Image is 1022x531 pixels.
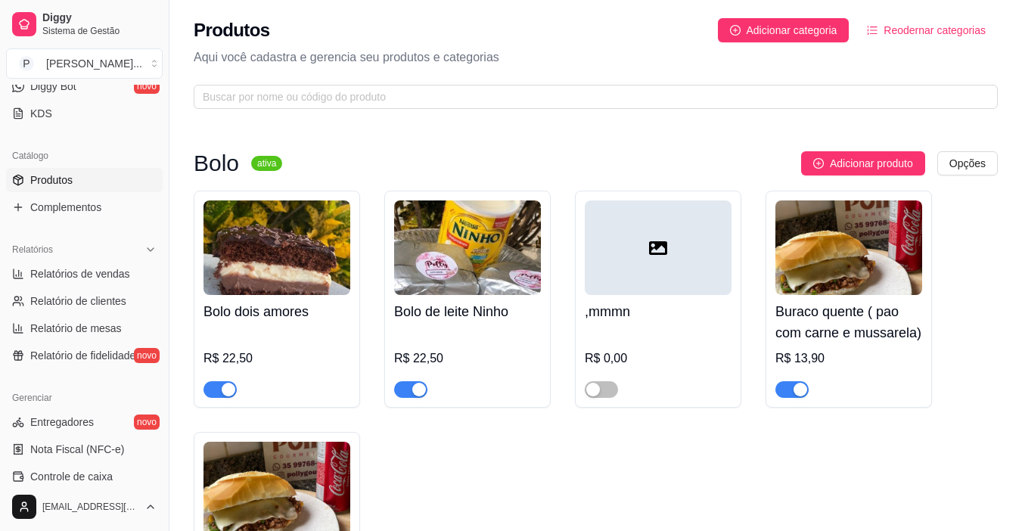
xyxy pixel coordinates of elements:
[6,48,163,79] button: Select a team
[718,18,850,42] button: Adicionar categoria
[194,18,270,42] h2: Produtos
[42,11,157,25] span: Diggy
[855,18,998,42] button: Reodernar categorias
[775,349,922,368] div: R$ 13,90
[30,348,135,363] span: Relatório de fidelidade
[6,289,163,313] a: Relatório de clientes
[251,156,282,171] sup: ativa
[30,106,52,121] span: KDS
[6,6,163,42] a: DiggySistema de Gestão
[949,155,986,172] span: Opções
[42,501,138,513] span: [EMAIL_ADDRESS][DOMAIN_NAME]
[830,155,913,172] span: Adicionar produto
[203,301,350,322] h4: Bolo dois amores
[6,343,163,368] a: Relatório de fidelidadenovo
[30,293,126,309] span: Relatório de clientes
[194,48,998,67] p: Aqui você cadastra e gerencia seu produtos e categorias
[6,101,163,126] a: KDS
[203,349,350,368] div: R$ 22,50
[6,489,163,525] button: [EMAIL_ADDRESS][DOMAIN_NAME]
[6,168,163,192] a: Produtos
[394,301,541,322] h4: Bolo de leite Ninho
[12,244,53,256] span: Relatórios
[30,172,73,188] span: Produtos
[6,437,163,461] a: Nota Fiscal (NFC-e)
[46,56,142,71] div: [PERSON_NAME] ...
[730,25,741,36] span: plus-circle
[30,266,130,281] span: Relatórios de vendas
[394,200,541,295] img: product-image
[775,200,922,295] img: product-image
[6,410,163,434] a: Entregadoresnovo
[194,154,239,172] h3: Bolo
[6,316,163,340] a: Relatório de mesas
[585,301,732,322] h4: ,mmmn
[203,88,977,105] input: Buscar por nome ou código do produto
[394,349,541,368] div: R$ 22,50
[801,151,925,175] button: Adicionar produto
[867,25,878,36] span: ordered-list
[42,25,157,37] span: Sistema de Gestão
[30,469,113,484] span: Controle de caixa
[585,349,732,368] div: R$ 0,00
[6,195,163,219] a: Complementos
[813,158,824,169] span: plus-circle
[747,22,837,39] span: Adicionar categoria
[30,79,76,94] span: Diggy Bot
[6,262,163,286] a: Relatórios de vendas
[30,321,122,336] span: Relatório de mesas
[19,56,34,71] span: P
[30,442,124,457] span: Nota Fiscal (NFC-e)
[6,74,163,98] a: Diggy Botnovo
[937,151,998,175] button: Opções
[30,200,101,215] span: Complementos
[30,415,94,430] span: Entregadores
[203,200,350,295] img: product-image
[775,301,922,343] h4: Buraco quente ( pao com carne e mussarela)
[6,386,163,410] div: Gerenciar
[6,464,163,489] a: Controle de caixa
[884,22,986,39] span: Reodernar categorias
[6,144,163,168] div: Catálogo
